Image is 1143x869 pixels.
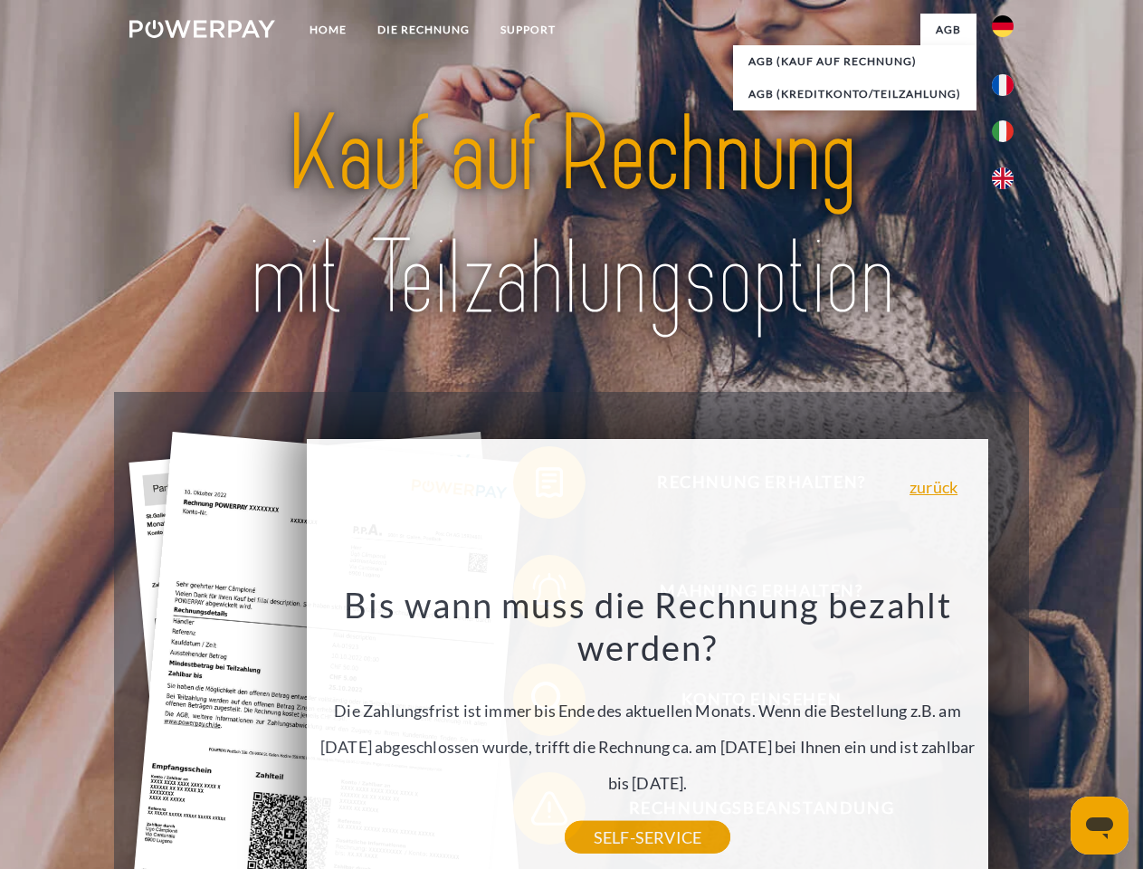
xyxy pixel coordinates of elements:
[992,74,1014,96] img: fr
[992,120,1014,142] img: it
[129,20,275,38] img: logo-powerpay-white.svg
[910,479,957,495] a: zurück
[992,15,1014,37] img: de
[318,583,978,837] div: Die Zahlungsfrist ist immer bis Ende des aktuellen Monats. Wenn die Bestellung z.B. am [DATE] abg...
[173,87,970,347] img: title-powerpay_de.svg
[485,14,571,46] a: SUPPORT
[992,167,1014,189] img: en
[565,821,730,854] a: SELF-SERVICE
[294,14,362,46] a: Home
[1071,797,1129,855] iframe: Schaltfläche zum Öffnen des Messaging-Fensters
[318,583,978,670] h3: Bis wann muss die Rechnung bezahlt werden?
[920,14,976,46] a: agb
[733,45,976,78] a: AGB (Kauf auf Rechnung)
[733,78,976,110] a: AGB (Kreditkonto/Teilzahlung)
[362,14,485,46] a: DIE RECHNUNG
